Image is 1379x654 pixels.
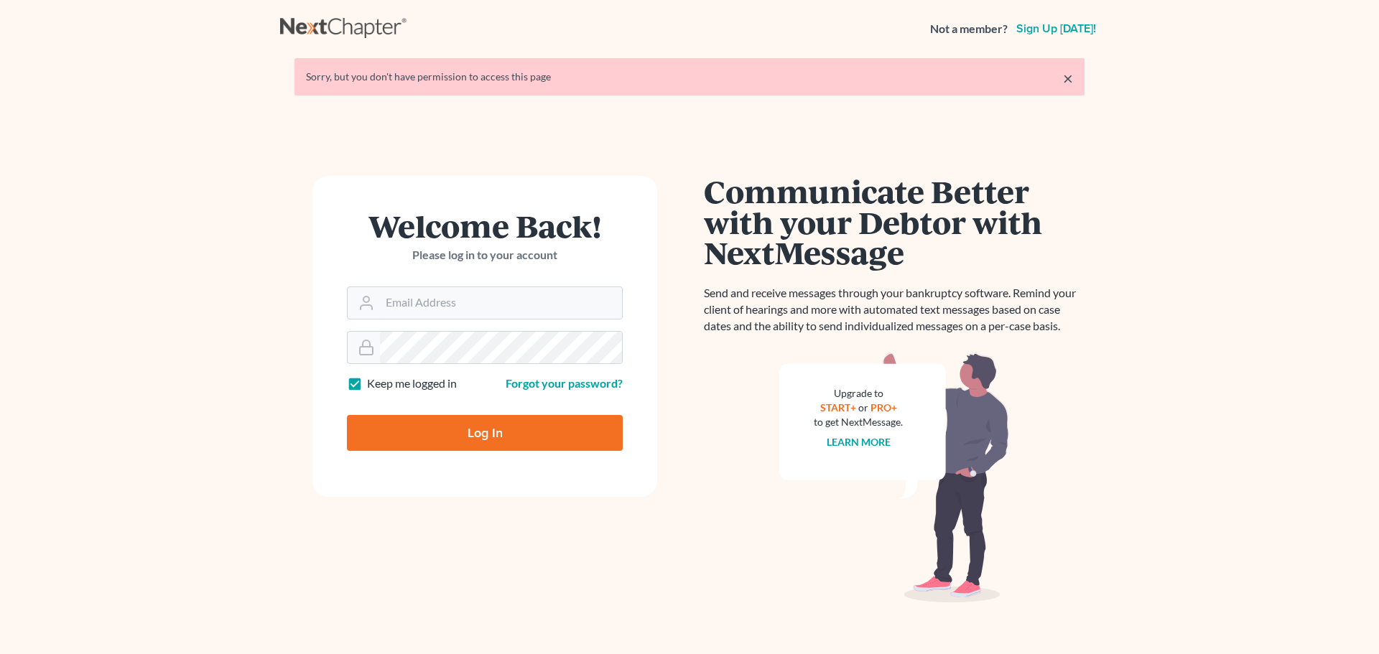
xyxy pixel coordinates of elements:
p: Please log in to your account [347,247,623,263]
a: START+ [820,401,856,414]
div: Upgrade to [814,386,903,401]
strong: Not a member? [930,21,1008,37]
label: Keep me logged in [367,375,457,392]
a: Sign up [DATE]! [1013,23,1099,34]
a: × [1063,70,1073,87]
a: PRO+ [870,401,897,414]
img: nextmessage_bg-59042aed3d76b12b5cd301f8e5b87938c9018125f34e5fa2b7a6b67550977c72.svg [779,352,1009,603]
input: Email Address [380,287,622,319]
p: Send and receive messages through your bankruptcy software. Remind your client of hearings and mo... [704,285,1085,335]
h1: Communicate Better with your Debtor with NextMessage [704,176,1085,268]
div: Sorry, but you don't have permission to access this page [306,70,1073,84]
span: or [858,401,868,414]
a: Learn more [827,436,891,448]
input: Log In [347,415,623,451]
div: to get NextMessage. [814,415,903,429]
h1: Welcome Back! [347,210,623,241]
a: Forgot your password? [506,376,623,390]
